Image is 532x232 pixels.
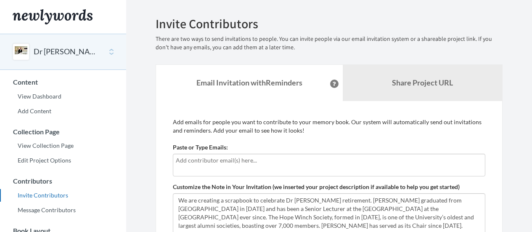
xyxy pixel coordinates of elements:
h2: Invite Contributors [156,17,503,31]
h3: Contributors [0,177,126,185]
p: Add emails for people you want to contribute to your memory book. Our system will automatically s... [173,118,485,135]
label: Paste or Type Emails: [173,143,228,152]
input: Add contributor email(s) here... [176,156,482,165]
p: There are two ways to send invitations to people. You can invite people via our email invitation ... [156,35,503,52]
h3: Content [0,78,126,86]
button: Dr [PERSON_NAME]'s [PERSON_NAME] retirement [34,46,102,57]
strong: Email Invitation with Reminders [196,78,302,87]
label: Customize the Note in Your Invitation (we inserted your project description if available to help ... [173,183,460,191]
img: Newlywords logo [13,9,93,24]
h3: Collection Page [0,128,126,136]
b: Share Project URL [392,78,453,87]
